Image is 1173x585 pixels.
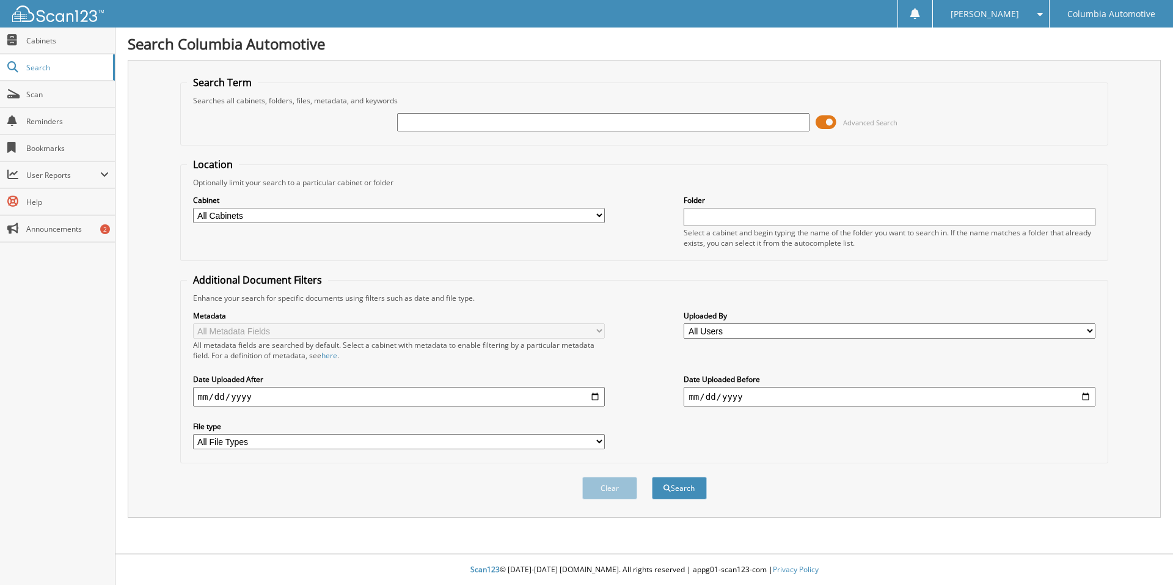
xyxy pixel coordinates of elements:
label: Metadata [193,311,605,321]
span: Reminders [26,116,109,127]
div: All metadata fields are searched by default. Select a cabinet with metadata to enable filtering b... [193,340,605,361]
span: Cabinets [26,35,109,46]
span: [PERSON_NAME] [951,10,1019,18]
span: Advanced Search [843,118,897,127]
legend: Location [187,158,239,171]
label: Date Uploaded After [193,374,605,384]
div: Optionally limit your search to a particular cabinet or folder [187,177,1102,188]
div: 2 [100,224,110,234]
label: Cabinet [193,195,605,205]
span: Scan [26,89,109,100]
span: User Reports [26,170,100,180]
span: Search [26,62,107,73]
img: scan123-logo-white.svg [12,6,104,22]
span: Columbia Automotive [1067,10,1155,18]
div: © [DATE]-[DATE] [DOMAIN_NAME]. All rights reserved | appg01-scan123-com | [115,555,1173,585]
div: Searches all cabinets, folders, files, metadata, and keywords [187,95,1102,106]
div: Enhance your search for specific documents using filters such as date and file type. [187,293,1102,303]
label: Uploaded By [684,311,1095,321]
label: Folder [684,195,1095,205]
a: Privacy Policy [773,564,819,575]
span: Scan123 [470,564,500,575]
h1: Search Columbia Automotive [128,34,1161,54]
label: File type [193,421,605,432]
button: Search [652,477,707,499]
span: Announcements [26,224,109,234]
input: start [193,387,605,407]
a: here [321,350,337,361]
label: Date Uploaded Before [684,374,1095,384]
span: Bookmarks [26,143,109,153]
legend: Additional Document Filters [187,273,328,287]
iframe: Chat Widget [1112,526,1173,585]
legend: Search Term [187,76,258,89]
button: Clear [582,477,637,499]
span: Help [26,197,109,207]
input: end [684,387,1095,407]
div: Select a cabinet and begin typing the name of the folder you want to search in. If the name match... [684,227,1095,248]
